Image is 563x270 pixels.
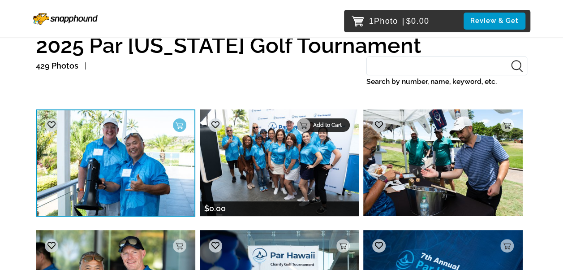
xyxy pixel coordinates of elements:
[36,34,527,57] h1: 2025 Par [US_STATE] Golf Tournament
[374,14,398,28] span: Photo
[36,109,195,216] img: 220453
[402,17,405,26] span: |
[464,13,528,29] a: Review & Get
[36,59,78,73] p: 429 Photos
[464,13,525,29] button: Review & Get
[366,75,527,88] label: Search by number, name, keyword, etc.
[363,109,523,216] img: 220667
[33,13,98,25] img: Snapphound Logo
[313,122,344,128] p: Add to Cart
[369,14,430,28] p: 1 $0.00
[204,201,226,216] p: $0.00
[200,109,359,216] img: 220446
